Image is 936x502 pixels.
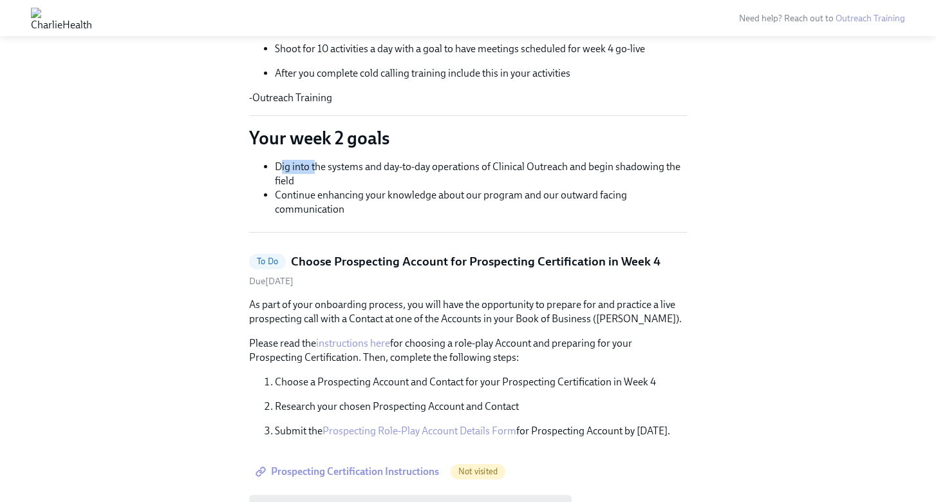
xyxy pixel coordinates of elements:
p: Submit the for Prospecting Account by [DATE]. [275,424,687,438]
a: Prospecting Role-Play Account Details Form [323,425,516,437]
span: Tuesday, August 12th 2025, 7:00 am [249,276,294,287]
p: As part of your onboarding process, you will have the opportunity to prepare for and practice a l... [249,298,687,326]
span: To Do [249,256,286,266]
span: Prospecting Certification Instructions [258,465,439,478]
a: Prospecting Certification Instructions [249,459,448,485]
p: Your week 2 goals [249,126,687,150]
a: Outreach Training [836,13,905,24]
p: -Outreach Training [249,91,687,105]
img: CharlieHealth [31,8,92,28]
li: Dig into the systems and day-to-day operations of Clinical Outreach and begin shadowing the field [275,160,687,188]
p: After you complete cold calling training include this in your activities [275,66,687,81]
p: Shoot for 10 activities a day with a goal to have meetings scheduled for week 4 go-live [275,42,687,56]
span: Not visited [451,467,505,476]
a: To DoChoose Prospecting Account for Prospecting Certification in Week 4Due[DATE] [249,253,687,287]
h5: Choose Prospecting Account for Prospecting Certification in Week 4 [291,253,660,270]
li: Continue enhancing your knowledge about our program and our outward facing communication [275,188,687,217]
p: Choose a Prospecting Account and Contact for your Prospecting Certification in Week 4 [275,375,687,389]
p: Please read the for choosing a role-play Account and preparing for your Prospecting Certification... [249,336,687,365]
a: instructions here [316,337,390,349]
span: Need help? Reach out to [739,13,905,24]
p: Research your chosen Prospecting Account and Contact [275,400,687,414]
